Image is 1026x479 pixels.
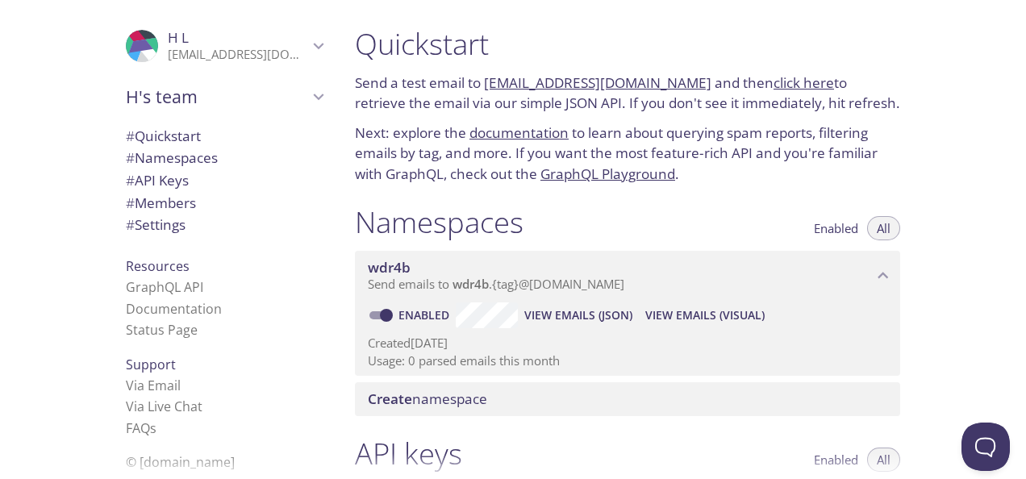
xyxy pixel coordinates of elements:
[113,214,336,236] div: Team Settings
[524,306,632,325] span: View Emails (JSON)
[126,398,202,415] a: Via Live Chat
[113,19,336,73] div: H L
[113,169,336,192] div: API Keys
[126,215,135,234] span: #
[126,321,198,339] a: Status Page
[540,165,675,183] a: GraphQL Playground
[113,125,336,148] div: Quickstart
[355,382,900,416] div: Create namespace
[355,204,523,240] h1: Namespaces
[126,300,222,318] a: Documentation
[126,194,196,212] span: Members
[368,276,624,292] span: Send emails to . {tag} @[DOMAIN_NAME]
[368,352,887,369] p: Usage: 0 parsed emails this month
[804,448,868,472] button: Enabled
[126,419,156,437] a: FAQ
[804,216,868,240] button: Enabled
[126,278,203,296] a: GraphQL API
[113,147,336,169] div: Namespaces
[961,423,1010,471] iframe: Help Scout Beacon - Open
[126,127,201,145] span: Quickstart
[355,123,900,185] p: Next: explore the to learn about querying spam reports, filtering emails by tag, and more. If you...
[126,127,135,145] span: #
[355,73,900,114] p: Send a test email to and then to retrieve the email via our simple JSON API. If you don't see it ...
[126,257,190,275] span: Resources
[368,335,887,352] p: Created [DATE]
[113,76,336,118] div: H's team
[355,251,900,301] div: wdr4b namespace
[126,215,186,234] span: Settings
[639,302,771,328] button: View Emails (Visual)
[774,73,834,92] a: click here
[867,448,900,472] button: All
[126,148,218,167] span: Namespaces
[368,389,487,408] span: namespace
[126,356,176,373] span: Support
[396,307,456,323] a: Enabled
[126,85,308,108] span: H's team
[150,419,156,437] span: s
[453,276,489,292] span: wdr4b
[469,123,569,142] a: documentation
[484,73,711,92] a: [EMAIL_ADDRESS][DOMAIN_NAME]
[645,306,765,325] span: View Emails (Visual)
[126,171,135,190] span: #
[867,216,900,240] button: All
[168,28,189,47] span: H L
[126,377,181,394] a: Via Email
[355,435,462,472] h1: API keys
[126,148,135,167] span: #
[168,47,308,63] p: [EMAIL_ADDRESS][DOMAIN_NAME]
[518,302,639,328] button: View Emails (JSON)
[368,258,411,277] span: wdr4b
[113,192,336,215] div: Members
[126,194,135,212] span: #
[355,26,900,62] h1: Quickstart
[368,389,412,408] span: Create
[126,171,189,190] span: API Keys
